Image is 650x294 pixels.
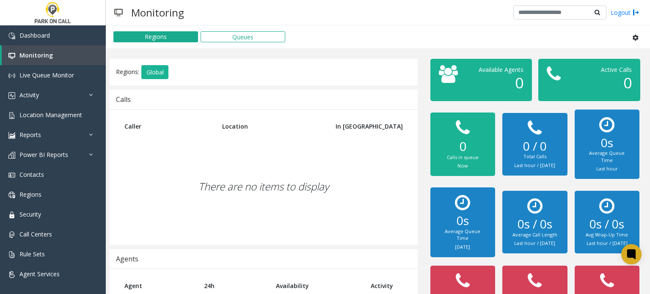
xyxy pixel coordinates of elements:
[116,253,138,264] div: Agents
[2,45,106,65] a: Monitoring
[19,190,41,198] span: Regions
[201,31,285,42] button: Queues
[601,66,632,74] span: Active Calls
[596,165,618,172] small: Last hour
[216,116,322,137] th: Location
[127,2,188,23] h3: Monitoring
[439,214,487,228] h2: 0s
[8,251,15,258] img: 'icon'
[8,172,15,179] img: 'icon'
[19,131,41,139] span: Reports
[141,65,168,80] button: Global
[514,240,555,246] small: Last hour / [DATE]
[583,231,631,239] div: Avg Wrap-Up Time
[479,66,523,74] span: Available Agents
[323,116,409,137] th: In [GEOGRAPHIC_DATA]
[8,112,15,119] img: 'icon'
[116,94,131,105] div: Calls
[19,210,41,218] span: Security
[515,73,523,93] span: 0
[587,240,628,246] small: Last hour / [DATE]
[8,33,15,39] img: 'icon'
[8,72,15,79] img: 'icon'
[8,231,15,238] img: 'icon'
[118,116,216,137] th: Caller
[19,111,82,119] span: Location Management
[439,154,487,161] div: Calls in queue
[8,192,15,198] img: 'icon'
[611,8,639,17] a: Logout
[19,250,45,258] span: Rule Sets
[19,71,74,79] span: Live Queue Monitor
[114,2,123,23] img: pageIcon
[455,244,470,250] small: [DATE]
[439,228,487,242] div: Average Queue Time
[8,52,15,59] img: 'icon'
[19,151,68,159] span: Power BI Reports
[457,162,468,169] small: Now
[583,150,631,164] div: Average Queue Time
[8,132,15,139] img: 'icon'
[511,217,559,231] h2: 0s / 0s
[116,67,139,75] span: Regions:
[118,137,409,236] div: There are no items to display
[633,8,639,17] img: logout
[8,152,15,159] img: 'icon'
[19,31,50,39] span: Dashboard
[113,31,198,42] button: Regions
[8,271,15,278] img: 'icon'
[583,217,631,231] h2: 0s / 0s
[19,51,53,59] span: Monitoring
[19,270,60,278] span: Agent Services
[623,73,632,93] span: 0
[511,231,559,239] div: Average Call Length
[511,153,559,160] div: Total Calls
[511,139,559,154] h2: 0 / 0
[8,212,15,218] img: 'icon'
[8,92,15,99] img: 'icon'
[583,136,631,150] h2: 0s
[19,170,44,179] span: Contacts
[19,230,52,238] span: Call Centers
[19,91,39,99] span: Activity
[439,139,487,154] h2: 0
[514,162,555,168] small: Last hour / [DATE]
